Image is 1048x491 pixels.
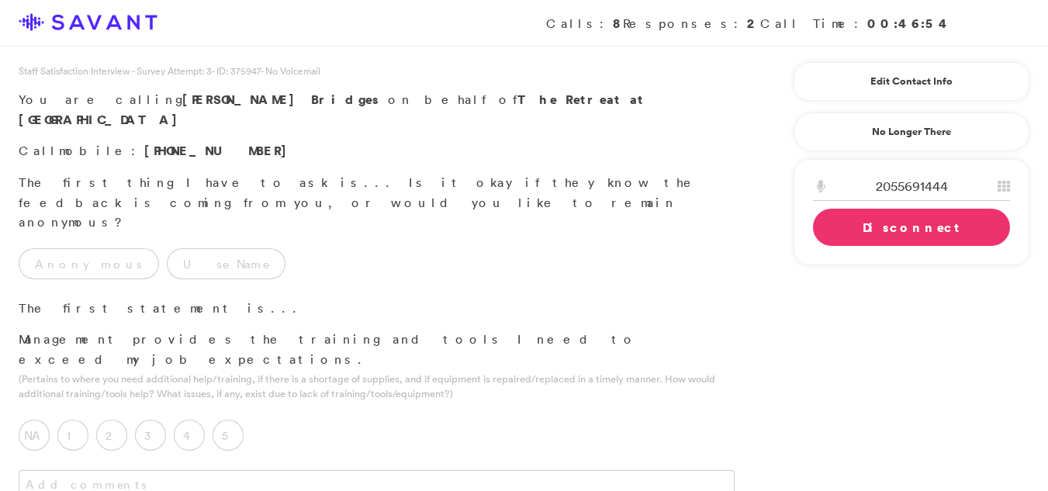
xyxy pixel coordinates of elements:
[19,141,735,161] p: Call :
[747,15,760,32] strong: 2
[19,173,735,233] p: The first thing I have to ask is... Is it okay if they know the feedback is coming from you, or w...
[19,299,735,319] p: The first statement is...
[174,420,205,451] label: 4
[19,330,735,369] p: Management provides the training and tools I need to exceed my job expectations.
[19,64,320,78] span: Staff Satisfaction Interview - Survey Attempt: 3 - No Voicemail
[794,112,1029,151] a: No Longer There
[182,91,303,108] span: [PERSON_NAME]
[59,143,131,158] span: mobile
[311,91,379,108] span: Bridges
[813,69,1010,94] a: Edit Contact Info
[96,420,127,451] label: 2
[867,15,952,32] strong: 00:46:54
[135,420,166,451] label: 3
[212,64,261,78] span: - ID: 375947
[19,372,735,401] p: (Pertains to where you need additional help/training, if there is a shortage of supplies, and if ...
[613,15,623,32] strong: 8
[19,420,50,451] label: NA
[813,209,1010,246] a: Disconnect
[19,91,645,128] strong: The Retreat at [GEOGRAPHIC_DATA]
[144,142,295,159] span: [PHONE_NUMBER]
[167,248,285,279] label: Use Name
[213,420,244,451] label: 5
[19,248,159,279] label: Anonymous
[57,420,88,451] label: 1
[19,90,735,130] p: You are calling on behalf of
